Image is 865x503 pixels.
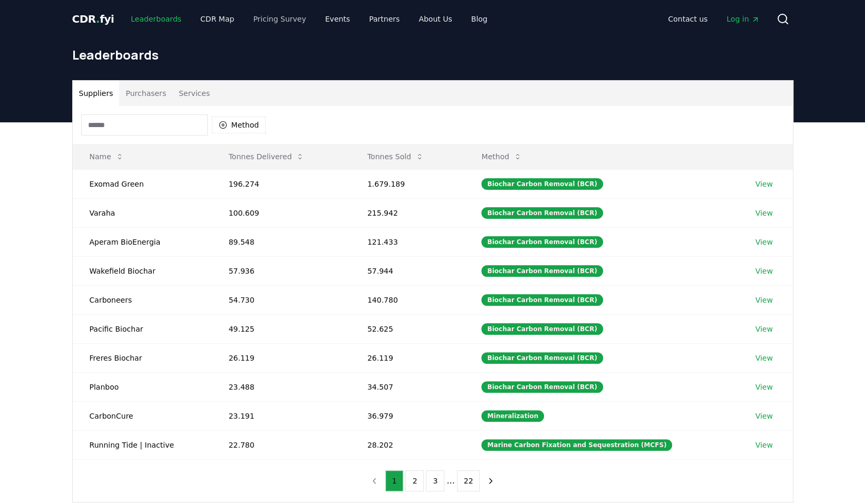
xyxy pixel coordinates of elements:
td: 1.679.189 [351,169,465,198]
td: 57.944 [351,256,465,285]
td: Exomad Green [73,169,212,198]
button: 22 [457,470,480,491]
nav: Main [122,9,495,28]
a: CDR.fyi [72,12,114,26]
span: CDR fyi [72,13,114,25]
td: 57.936 [212,256,351,285]
button: 1 [385,470,404,491]
nav: Main [659,9,767,28]
a: Log in [718,9,767,28]
span: . [96,13,100,25]
a: View [755,237,773,247]
button: Method [212,117,266,133]
button: Suppliers [73,81,120,106]
a: View [755,440,773,450]
a: View [755,295,773,305]
div: Biochar Carbon Removal (BCR) [481,294,602,306]
td: 28.202 [351,430,465,459]
td: 196.274 [212,169,351,198]
td: 26.119 [212,343,351,372]
a: About Us [410,9,460,28]
span: Log in [726,14,759,24]
a: Contact us [659,9,716,28]
a: View [755,324,773,334]
td: Varaha [73,198,212,227]
button: next page [482,470,500,491]
button: 2 [405,470,424,491]
td: Aperam BioEnergia [73,227,212,256]
button: Services [172,81,216,106]
a: View [755,208,773,218]
button: Name [81,146,132,167]
td: 22.780 [212,430,351,459]
td: Pacific Biochar [73,314,212,343]
button: Tonnes Sold [359,146,432,167]
button: Method [473,146,530,167]
td: 215.942 [351,198,465,227]
div: Biochar Carbon Removal (BCR) [481,236,602,248]
a: Pricing Survey [245,9,314,28]
div: Biochar Carbon Removal (BCR) [481,323,602,335]
h1: Leaderboards [72,46,793,63]
button: 3 [426,470,444,491]
a: Leaderboards [122,9,190,28]
a: Events [317,9,358,28]
td: 36.979 [351,401,465,430]
td: 52.625 [351,314,465,343]
a: CDR Map [192,9,242,28]
td: 34.507 [351,372,465,401]
div: Biochar Carbon Removal (BCR) [481,352,602,364]
div: Biochar Carbon Removal (BCR) [481,381,602,393]
a: Partners [361,9,408,28]
div: Marine Carbon Fixation and Sequestration (MCFS) [481,439,672,451]
td: CarbonCure [73,401,212,430]
a: Blog [463,9,496,28]
td: Running Tide | Inactive [73,430,212,459]
td: 54.730 [212,285,351,314]
a: View [755,266,773,276]
td: 100.609 [212,198,351,227]
td: 23.488 [212,372,351,401]
div: Mineralization [481,410,544,422]
td: 23.191 [212,401,351,430]
td: 121.433 [351,227,465,256]
td: 89.548 [212,227,351,256]
td: Freres Biochar [73,343,212,372]
li: ... [446,475,454,487]
td: Planboo [73,372,212,401]
td: 49.125 [212,314,351,343]
a: View [755,353,773,363]
button: Purchasers [119,81,172,106]
a: View [755,411,773,421]
div: Biochar Carbon Removal (BCR) [481,178,602,190]
td: Carboneers [73,285,212,314]
div: Biochar Carbon Removal (BCR) [481,207,602,219]
button: Tonnes Delivered [220,146,313,167]
a: View [755,179,773,189]
div: Biochar Carbon Removal (BCR) [481,265,602,277]
a: View [755,382,773,392]
td: 140.780 [351,285,465,314]
td: 26.119 [351,343,465,372]
td: Wakefield Biochar [73,256,212,285]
